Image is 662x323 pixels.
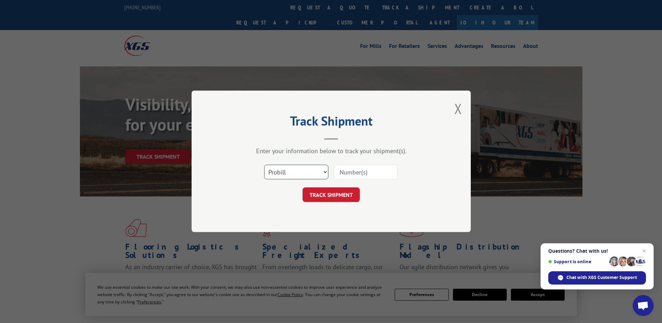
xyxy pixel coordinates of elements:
[566,274,637,281] span: Chat with XGS Customer Support
[640,247,648,255] span: Close chat
[548,259,607,264] span: Support is online
[226,147,436,155] div: Enter your information below to track your shipment(s).
[334,165,398,180] input: Number(s)
[226,116,436,129] h2: Track Shipment
[633,295,654,316] div: Open chat
[548,248,646,254] span: Questions? Chat with us!
[303,188,360,202] button: TRACK SHIPMENT
[454,99,462,118] button: Close modal
[548,271,646,285] div: Chat with XGS Customer Support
